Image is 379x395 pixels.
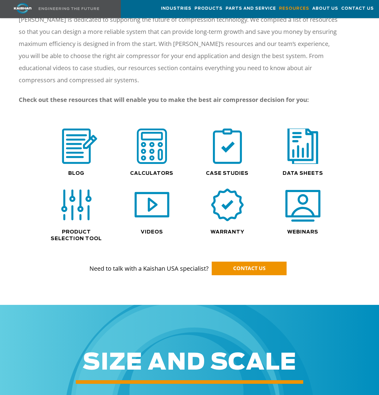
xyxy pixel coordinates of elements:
[312,0,338,17] a: About Us
[51,230,102,241] a: Product Selection Tool
[341,0,374,17] a: Contact Us
[130,171,173,176] a: Calculators
[312,5,338,12] span: About Us
[279,0,309,17] a: Resources
[59,187,94,223] img: selection icon
[284,127,322,166] img: data sheets icon
[117,129,187,164] div: calculator icon
[193,129,262,164] div: case study icon
[68,171,84,176] a: Blog
[161,0,191,17] a: Industries
[285,187,320,223] img: webinars icon
[268,187,338,223] div: webinars icon
[341,5,374,12] span: Contact Us
[134,187,169,223] img: video icon
[210,230,244,234] a: Warranty
[134,129,169,164] img: calculator icon
[212,262,287,275] a: CONTACT US
[226,5,276,12] span: Parts and Service
[268,129,338,164] div: data sheets icon
[39,7,99,10] img: Engineering the future
[226,0,276,17] a: Parts and Service
[283,171,323,176] a: Data Sheets
[210,129,245,164] img: case study icon
[19,14,340,86] p: [PERSON_NAME] is dedicated to supporting the future of compression technology. We compiled a list...
[19,253,360,273] p: Need to talk with a Kaishan USA specialist?
[287,230,318,234] a: Webinars
[206,171,249,176] a: Case Studies
[210,187,245,223] img: warranty icon
[39,129,114,164] div: blog icon
[141,230,163,234] a: Videos
[42,187,111,223] div: selection icon
[194,0,223,17] a: Products
[56,129,97,164] img: blog icon
[279,5,309,12] span: Resources
[117,187,187,223] div: video icon
[161,5,191,12] span: Industries
[194,5,223,12] span: Products
[19,96,309,104] strong: Check out these resources that will enable you to make the best air compressor decision for you:
[193,187,262,223] div: warranty icon
[233,265,265,272] span: CONTACT US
